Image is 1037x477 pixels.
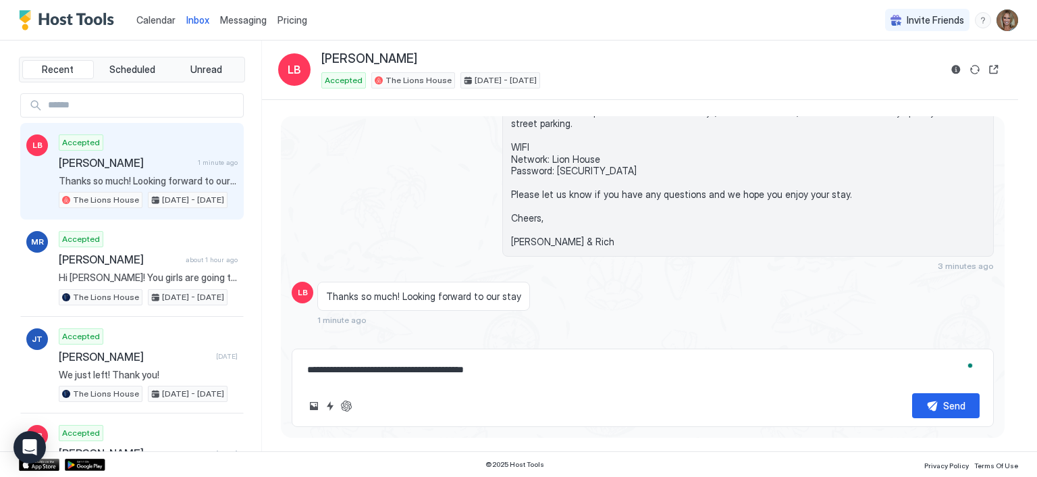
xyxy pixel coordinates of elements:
a: Terms Of Use [974,457,1018,472]
span: Accepted [62,330,100,343]
div: tab-group [19,57,245,82]
span: [PERSON_NAME] [59,447,211,460]
div: menu [975,12,991,28]
button: Open reservation [986,61,1002,78]
span: We just left! Thank you! [59,369,238,381]
span: © 2025 Host Tools [485,460,544,469]
div: Open Intercom Messenger [14,431,46,463]
textarea: To enrich screen reader interactions, please activate Accessibility in Grammarly extension settings [306,357,980,382]
button: Send [912,393,980,418]
a: Calendar [136,13,176,27]
button: Reservation information [948,61,964,78]
span: Invite Friends [907,14,964,26]
button: Quick reply [322,398,338,414]
a: Host Tools Logo [19,10,120,30]
span: about 1 hour ago [186,255,238,264]
span: Calendar [136,14,176,26]
span: Accepted [62,136,100,149]
span: Thanks so much! Looking forward to our stay [326,291,521,303]
span: Pricing [277,14,307,26]
span: LB [298,286,308,299]
button: Scheduled Messages [868,336,994,354]
div: Send [943,399,965,413]
span: Terms Of Use [974,461,1018,470]
span: Accepted [62,233,100,245]
span: Unread [190,64,222,76]
span: Messaging [220,14,267,26]
span: [DATE] - [DATE] [475,74,537,86]
span: [DATE] - [DATE] [162,291,224,303]
span: 3 minutes ago [938,261,994,271]
span: Thanks so much! Looking forward to our stay [59,175,238,187]
span: [DATE] [216,352,238,361]
a: Inbox [186,13,209,27]
span: [DATE] - [DATE] [162,194,224,206]
span: Accepted [62,427,100,439]
span: The Lions House [73,291,139,303]
button: Recent [22,60,94,79]
a: Messaging [220,13,267,27]
span: MR [31,236,44,248]
span: The Lions House [385,74,452,86]
span: [PERSON_NAME] [59,156,192,170]
button: Upload image [306,398,322,414]
button: Scheduled [97,60,168,79]
a: App Store [19,459,59,471]
span: Hi [PERSON_NAME]! You girls are going to love StC. Here are some great links to guide you to both... [59,272,238,284]
span: The Lions House [73,194,139,206]
span: 1 minute ago [317,315,367,325]
span: [PERSON_NAME] [321,51,417,67]
span: Inbox [186,14,209,26]
input: Input Field [43,94,243,117]
span: [PERSON_NAME] [59,350,211,363]
span: 1 minute ago [198,158,238,167]
span: Accepted [325,74,363,86]
div: User profile [996,9,1018,31]
button: Unread [170,60,242,79]
span: Privacy Policy [924,461,969,470]
button: Sync reservation [967,61,983,78]
span: JT [32,333,43,345]
span: LB [288,61,301,78]
span: [PERSON_NAME] [59,253,180,266]
span: [DATE] [216,449,238,458]
button: ChatGPT Auto Reply [338,398,354,414]
a: Privacy Policy [924,457,969,472]
span: The Lions House [73,388,139,400]
span: [DATE] - [DATE] [162,388,224,400]
a: Google Play Store [65,459,105,471]
span: AB [32,430,43,442]
span: LB [32,139,43,151]
span: Scheduled [109,64,155,76]
span: Recent [42,64,74,76]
